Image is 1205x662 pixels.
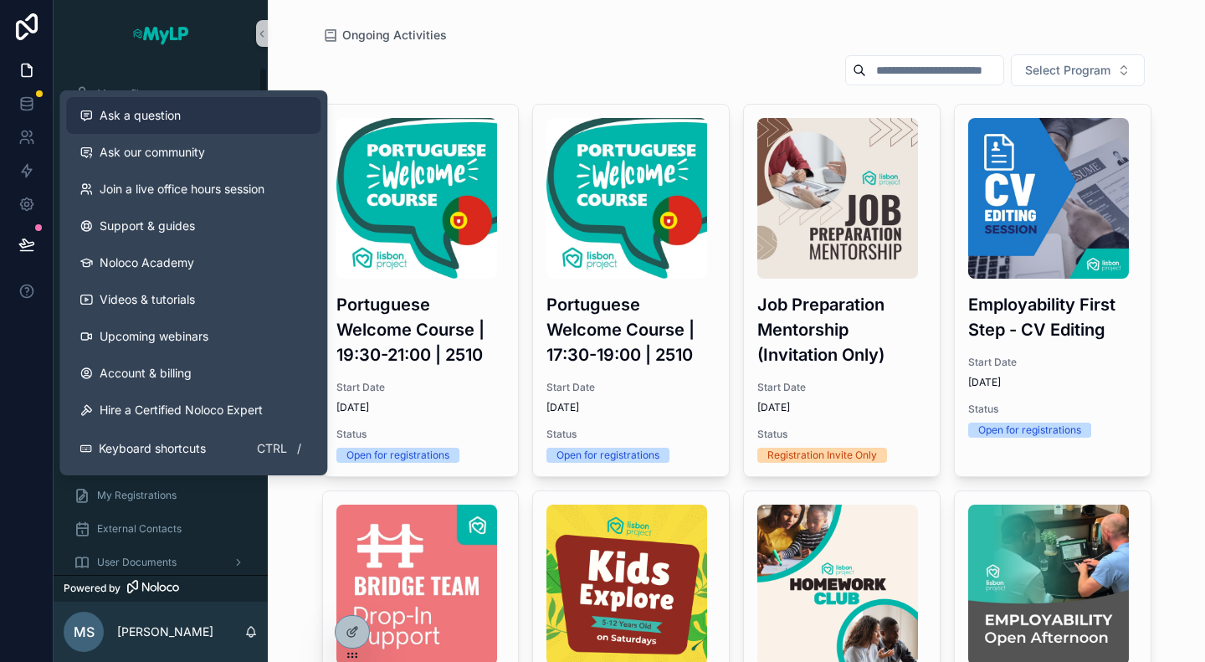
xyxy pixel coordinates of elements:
[757,428,926,441] span: Status
[54,67,268,575] div: scrollable content
[968,356,1137,369] span: Start Date
[131,20,190,47] img: App logo
[66,429,320,469] button: Keyboard shortcutsCtrl/
[292,442,305,455] span: /
[757,118,918,279] img: job-preparation-mentorship.jpg
[556,448,659,463] div: Open for registrations
[546,428,715,441] span: Status
[66,281,320,318] a: Videos & tutorials
[100,218,195,234] span: Support & guides
[74,622,95,642] span: MS
[64,547,258,577] a: User Documents
[968,403,1137,416] span: Status
[66,392,320,429] button: Hire a Certified Noloco Expert
[100,254,194,271] span: Noloco Academy
[66,355,320,392] a: Account & billing
[97,522,182,536] span: External Contacts
[322,27,447,44] a: Ongoing Activities
[336,428,505,441] span: Status
[64,79,258,109] a: My profile
[100,328,208,345] span: Upcoming webinars
[978,423,1081,438] div: Open for registrations
[100,402,263,418] span: Hire a Certified Noloco Expert
[767,448,877,463] div: Registration Invite Only
[64,514,258,544] a: External Contacts
[968,118,1129,279] img: CV-Editing-Session.jpg
[757,292,926,367] h3: Job Preparation Mentorship (Invitation Only)
[532,104,730,477] a: 1.jpgPortuguese Welcome Course | 17:30-19:00 | 2510Start Date[DATE]StatusOpen for registrations
[546,118,707,279] img: 1.jpg
[66,318,320,355] a: Upcoming webinars
[100,144,205,161] span: Ask our community
[546,401,715,414] span: [DATE]
[954,104,1151,477] a: CV-Editing-Session.jpgEmployability First Step - CV EditingStart Date[DATE]StatusOpen for registr...
[97,489,177,502] span: My Registrations
[743,104,941,477] a: job-preparation-mentorship.jpgJob Preparation Mentorship (Invitation Only)Start Date[DATE]StatusR...
[757,401,926,414] span: [DATE]
[1025,62,1110,79] span: Select Program
[100,291,195,308] span: Videos & tutorials
[117,624,213,640] p: [PERSON_NAME]
[54,575,268,602] a: Powered by
[546,292,715,367] h3: Portuguese Welcome Course | 17:30-19:00 | 2510
[346,448,449,463] div: Open for registrations
[66,208,320,244] a: Support & guides
[100,181,264,198] span: Join a live office hours session
[342,27,447,44] span: Ongoing Activities
[546,381,715,394] span: Start Date
[64,480,258,511] a: My Registrations
[1011,54,1145,86] button: Select Button
[66,171,320,208] a: Join a live office hours session
[336,381,505,394] span: Start Date
[66,244,320,281] a: Noloco Academy
[97,556,177,569] span: User Documents
[66,134,320,171] a: Ask our community
[336,401,505,414] span: [DATE]
[66,97,320,134] button: Ask a question
[97,87,145,100] span: My profile
[968,292,1137,342] h3: Employability First Step - CV Editing
[99,440,206,457] span: Keyboard shortcuts
[336,118,497,279] img: 1.jpg
[100,365,192,382] span: Account & billing
[336,292,505,367] h3: Portuguese Welcome Course | 19:30-21:00 | 2510
[100,107,181,124] span: Ask a question
[322,104,520,477] a: 1.jpgPortuguese Welcome Course | 19:30-21:00 | 2510Start Date[DATE]StatusOpen for registrations
[255,439,289,459] span: Ctrl
[968,376,1137,389] span: [DATE]
[757,381,926,394] span: Start Date
[64,582,120,595] span: Powered by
